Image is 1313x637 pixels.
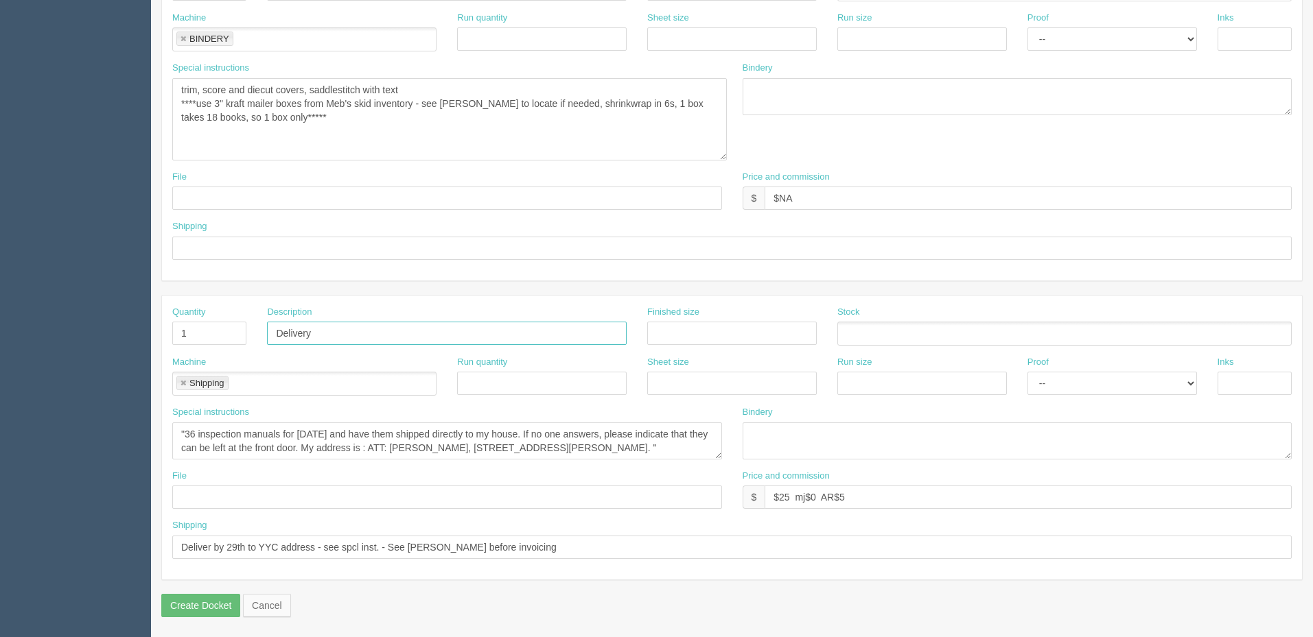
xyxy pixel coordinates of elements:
textarea: "36 inspection manuals for [DATE] and have them shipped directly to my house. If no one answers, ... [172,422,722,459]
textarea: trim, score and diecut covers, saddlestitch with text ****use 3" kraft mailer boxes from Meb's sk... [172,78,727,160]
label: Run quantity [457,12,507,25]
label: Bindery [743,62,773,75]
div: BINDERY [189,34,229,43]
label: Special instructions [172,406,249,419]
label: Price and commission [743,470,830,483]
label: Shipping [172,519,207,532]
label: Proof [1027,356,1049,369]
label: Description [267,306,312,319]
label: Run size [837,356,872,369]
input: Create Docket [161,594,240,617]
label: Price and commission [743,171,830,184]
label: Bindery [743,406,773,419]
label: Quantity [172,306,205,319]
span: translation missing: en.helpers.links.cancel [252,600,282,611]
label: Shipping [172,220,207,233]
div: $ [743,187,765,210]
label: Machine [172,12,206,25]
div: $ [743,485,765,509]
a: Cancel [243,594,291,617]
label: File [172,470,187,483]
label: Inks [1218,356,1234,369]
label: Proof [1027,12,1049,25]
label: Special instructions [172,62,249,75]
label: Machine [172,356,206,369]
label: Finished size [647,306,699,319]
label: Sheet size [647,12,689,25]
label: Run quantity [457,356,507,369]
label: Sheet size [647,356,689,369]
label: Inks [1218,12,1234,25]
div: Shipping [189,378,224,387]
label: File [172,171,187,184]
label: Run size [837,12,872,25]
label: Stock [837,306,860,319]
